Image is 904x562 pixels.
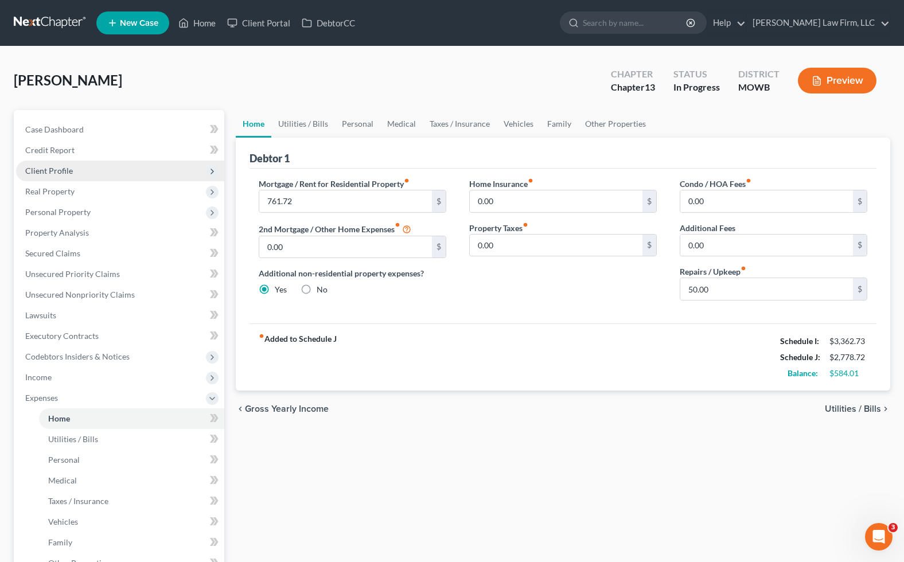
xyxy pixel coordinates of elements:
[16,243,224,264] a: Secured Claims
[16,119,224,140] a: Case Dashboard
[259,333,264,339] i: fiber_manual_record
[48,496,108,506] span: Taxes / Insurance
[707,13,746,33] a: Help
[746,178,751,184] i: fiber_manual_record
[221,13,296,33] a: Client Portal
[738,81,780,94] div: MOWB
[780,336,819,346] strong: Schedule I:
[16,264,224,284] a: Unsecured Priority Claims
[523,222,528,228] i: fiber_manual_record
[39,512,224,532] a: Vehicles
[39,450,224,470] a: Personal
[540,110,578,138] a: Family
[236,110,271,138] a: Home
[120,19,158,28] span: New Case
[25,248,80,258] span: Secured Claims
[829,352,867,363] div: $2,778.72
[673,81,720,94] div: In Progress
[680,278,853,300] input: --
[432,190,446,212] div: $
[829,368,867,379] div: $584.01
[889,523,898,532] span: 3
[780,352,820,362] strong: Schedule J:
[680,222,735,234] label: Additional Fees
[14,72,122,88] span: [PERSON_NAME]
[48,413,70,423] span: Home
[259,222,411,236] label: 2nd Mortgage / Other Home Expenses
[680,190,853,212] input: --
[173,13,221,33] a: Home
[747,13,890,33] a: [PERSON_NAME] Law Firm, LLC
[611,68,655,81] div: Chapter
[25,372,52,382] span: Income
[404,178,410,184] i: fiber_manual_record
[853,235,867,256] div: $
[25,186,75,196] span: Real Property
[741,266,746,271] i: fiber_manual_record
[39,532,224,553] a: Family
[271,110,335,138] a: Utilities / Bills
[48,517,78,526] span: Vehicles
[470,190,642,212] input: --
[825,404,890,413] button: Utilities / Bills chevron_right
[423,110,497,138] a: Taxes / Insurance
[39,491,224,512] a: Taxes / Insurance
[25,124,84,134] span: Case Dashboard
[275,284,287,295] label: Yes
[829,335,867,347] div: $3,362.73
[680,178,751,190] label: Condo / HOA Fees
[16,326,224,346] a: Executory Contracts
[825,404,881,413] span: Utilities / Bills
[259,190,432,212] input: --
[16,305,224,326] a: Lawsuits
[497,110,540,138] a: Vehicles
[48,537,72,547] span: Family
[642,235,656,256] div: $
[25,290,135,299] span: Unsecured Nonpriority Claims
[645,81,655,92] span: 13
[673,68,720,81] div: Status
[317,284,328,295] label: No
[335,110,380,138] a: Personal
[853,190,867,212] div: $
[236,404,329,413] button: chevron_left Gross Yearly Income
[469,178,533,190] label: Home Insurance
[583,12,688,33] input: Search by name...
[680,235,853,256] input: --
[680,266,746,278] label: Repairs / Upkeep
[788,368,818,378] strong: Balance:
[25,393,58,403] span: Expenses
[469,222,528,234] label: Property Taxes
[48,455,80,465] span: Personal
[470,235,642,256] input: --
[25,228,89,237] span: Property Analysis
[236,404,245,413] i: chevron_left
[432,236,446,258] div: $
[380,110,423,138] a: Medical
[25,207,91,217] span: Personal Property
[16,140,224,161] a: Credit Report
[395,222,400,228] i: fiber_manual_record
[16,223,224,243] a: Property Analysis
[853,278,867,300] div: $
[296,13,361,33] a: DebtorCC
[39,408,224,429] a: Home
[25,310,56,320] span: Lawsuits
[259,267,446,279] label: Additional non-residential property expenses?
[250,151,290,165] div: Debtor 1
[865,523,893,551] iframe: Intercom live chat
[48,475,77,485] span: Medical
[48,434,98,444] span: Utilities / Bills
[528,178,533,184] i: fiber_manual_record
[25,166,73,175] span: Client Profile
[259,236,432,258] input: --
[25,331,99,341] span: Executory Contracts
[738,68,780,81] div: District
[25,269,120,279] span: Unsecured Priority Claims
[642,190,656,212] div: $
[259,333,337,381] strong: Added to Schedule J
[245,404,329,413] span: Gross Yearly Income
[881,404,890,413] i: chevron_right
[39,429,224,450] a: Utilities / Bills
[798,68,876,93] button: Preview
